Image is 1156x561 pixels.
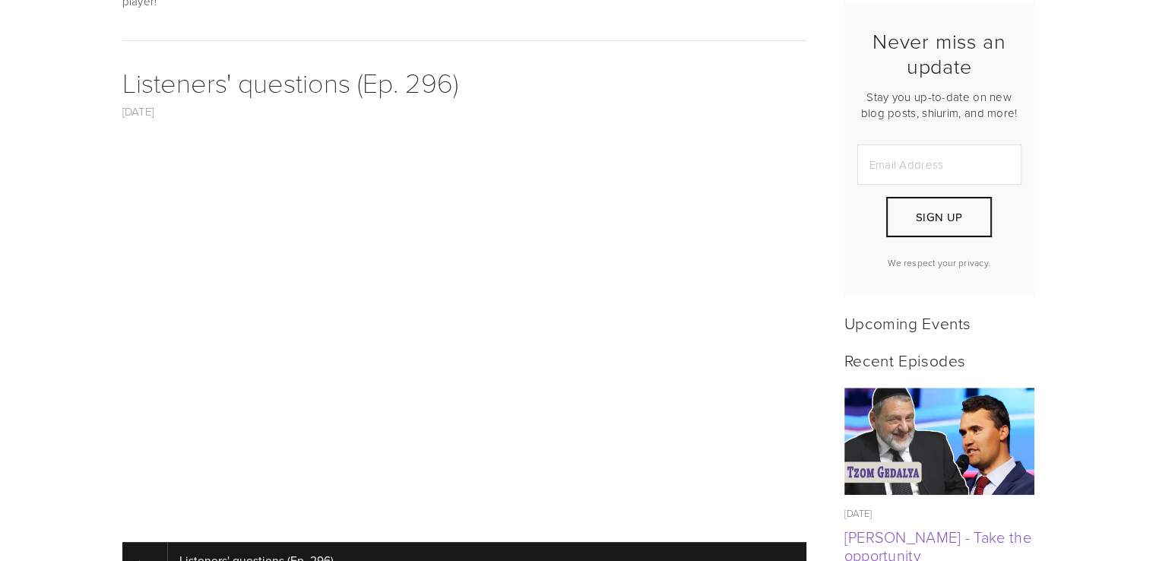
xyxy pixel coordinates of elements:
[122,103,154,119] a: [DATE]
[886,197,991,237] button: Sign Up
[857,256,1021,269] p: We respect your privacy.
[844,388,1034,495] img: Tzom Gedalya - Take the opportunity
[122,139,806,524] iframe: YouTube video player
[857,29,1021,78] h2: Never miss an update
[857,144,1021,185] input: Email Address
[844,506,873,520] time: [DATE]
[844,313,1034,332] h2: Upcoming Events
[916,209,962,225] span: Sign Up
[122,63,458,100] a: Listeners' questions (Ep. 296)
[857,89,1021,121] p: Stay you up-to-date on new blog posts, shiurim, and more!
[844,350,1034,369] h2: Recent Episodes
